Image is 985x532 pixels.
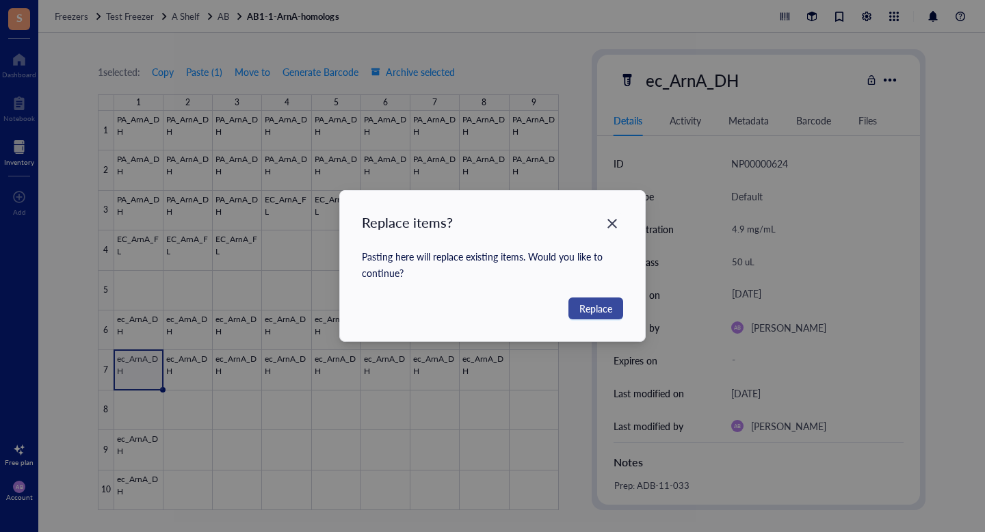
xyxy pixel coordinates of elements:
[568,297,623,319] button: Replace
[601,213,623,235] button: Close
[362,248,623,281] div: Pasting here will replace existing items. Would you like to continue?
[362,213,623,232] div: Replace items?
[601,215,623,232] span: Close
[579,301,612,316] span: Replace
